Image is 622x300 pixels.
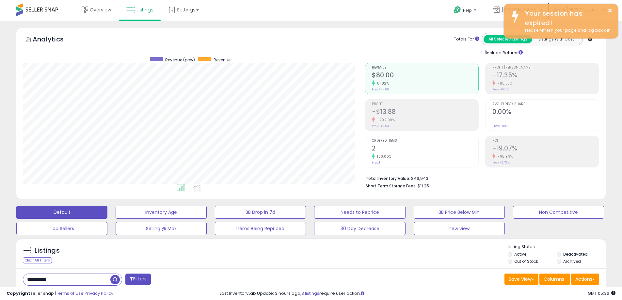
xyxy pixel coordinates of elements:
span: Avg. Buybox Share [492,103,599,106]
small: Prev: $44.00 [372,87,389,91]
h5: Listings [35,246,60,255]
button: All Selected Listings [484,35,532,43]
div: Your session has expired! [520,9,613,27]
button: Non Competitive [513,206,604,219]
span: ROI [492,139,599,143]
button: Items Being Repriced [215,222,306,235]
small: -115.53% [495,81,512,86]
label: Archived [563,259,581,264]
button: Listings With Cost [532,35,581,43]
span: Profit [372,103,478,106]
div: seller snap | | [7,291,113,297]
a: Privacy Policy [85,290,113,296]
div: Last InventoryLab Update: 3 hours ago, require user action. [220,291,615,297]
span: Revenue [372,66,478,70]
h2: $80.00 [372,71,478,80]
label: Out of Stock [514,259,538,264]
span: 2025-08-12 05:36 GMT [588,290,615,296]
span: Listings [136,7,153,13]
label: Active [514,251,526,257]
button: Filters [125,274,151,285]
h2: 2 [372,145,478,153]
small: Prev: 0.00% [492,124,508,128]
span: Ordered Items [372,139,478,143]
div: Clear All Filters [23,257,52,263]
button: Top Sellers [16,222,107,235]
span: [PERSON_NAME] [502,7,538,13]
button: Default [16,206,107,219]
span: Revenue (prev) [165,57,195,63]
i: Get Help [453,6,461,14]
span: Overview [90,7,111,13]
span: Columns [544,276,564,282]
small: Prev: -9.73% [492,161,510,165]
div: Totals For [454,36,479,42]
a: Help [448,1,483,21]
small: Prev: -8.05% [492,87,509,91]
a: 3 listings [301,290,319,296]
button: Inventory Age [116,206,207,219]
small: Prev: -$3.54 [372,124,389,128]
span: Help [463,8,472,13]
span: $11.25 [418,183,429,189]
button: BB Drop in 7d [215,206,306,219]
button: Columns [539,274,570,285]
h2: -19.07% [492,145,599,153]
strong: Copyright [7,290,30,296]
button: Needs to Reprice [314,206,405,219]
small: 100.00% [375,154,391,159]
button: Selling @ Max [116,222,207,235]
b: Total Inventory Value: [366,176,410,181]
button: Actions [571,274,599,285]
button: 30 Day Decrease [314,222,405,235]
h5: Analytics [33,35,76,45]
h2: -17.35% [492,71,599,80]
button: new view [414,222,505,235]
button: × [607,7,613,15]
div: Please refresh your page and log back in [520,27,613,34]
b: Short Term Storage Fees: [366,183,417,189]
span: Profit [PERSON_NAME] [492,66,599,70]
small: 81.82% [375,81,389,86]
p: Listing States: [508,244,606,250]
button: BB Price Below Min [414,206,505,219]
small: -95.99% [495,154,513,159]
span: Revenue [214,57,231,63]
div: Include Returns [477,49,531,56]
button: Save View [504,274,538,285]
label: Deactivated [563,251,588,257]
small: Prev: 1 [372,161,380,165]
small: -292.09% [375,118,395,122]
h2: -$13.88 [372,108,478,117]
a: Terms of Use [56,290,84,296]
li: $46,943 [366,174,594,182]
h2: 0.00% [492,108,599,117]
